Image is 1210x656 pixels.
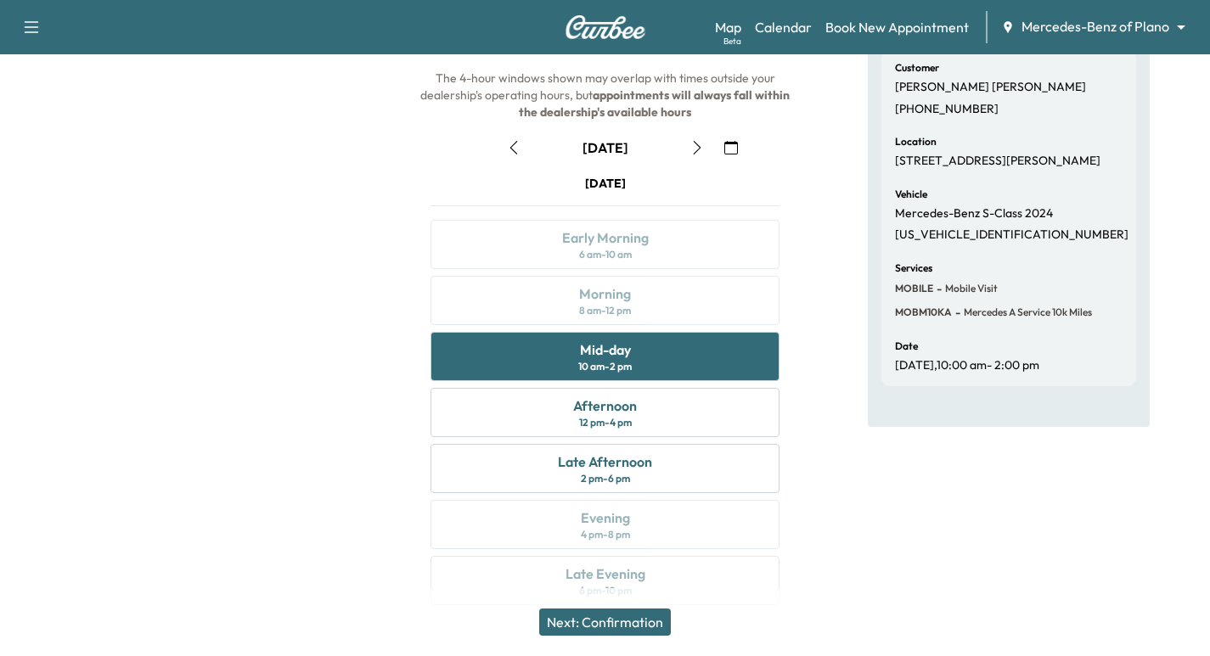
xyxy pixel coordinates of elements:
[420,20,792,120] span: The arrival window the night before the service date. The 4-hour windows shown may overlap with t...
[942,282,998,295] span: Mobile Visit
[895,63,939,73] h6: Customer
[723,35,741,48] div: Beta
[565,15,646,39] img: Curbee Logo
[960,306,1092,319] span: Mercedes A Service 10k miles
[895,263,932,273] h6: Services
[895,227,1128,243] p: [US_VEHICLE_IDENTIFICATION_NUMBER]
[558,451,652,472] div: Late Afternoon
[715,17,741,37] a: MapBeta
[580,339,631,360] div: Mid-day
[895,154,1100,169] p: [STREET_ADDRESS][PERSON_NAME]
[895,358,1039,373] p: [DATE] , 10:00 am - 2:00 pm
[581,472,630,485] div: 2 pm - 6 pm
[578,360,632,373] div: 10 am - 2 pm
[585,175,626,192] div: [DATE]
[895,137,937,147] h6: Location
[1021,17,1169,36] span: Mercedes-Benz of Plano
[539,608,671,636] button: Next: Confirmation
[579,416,632,429] div: 12 pm - 4 pm
[895,80,1086,95] p: [PERSON_NAME] [PERSON_NAME]
[952,304,960,321] span: -
[825,17,969,37] a: Book New Appointment
[895,102,999,117] p: [PHONE_NUMBER]
[895,282,933,295] span: MOBILE
[895,341,918,351] h6: Date
[573,395,637,416] div: Afternoon
[755,17,812,37] a: Calendar
[933,280,942,297] span: -
[895,206,1053,221] p: Mercedes-Benz S-Class 2024
[582,138,628,157] div: [DATE]
[895,189,927,199] h6: Vehicle
[519,87,792,120] b: appointments will always fall within the dealership's available hours
[895,306,952,319] span: MOBM10KA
